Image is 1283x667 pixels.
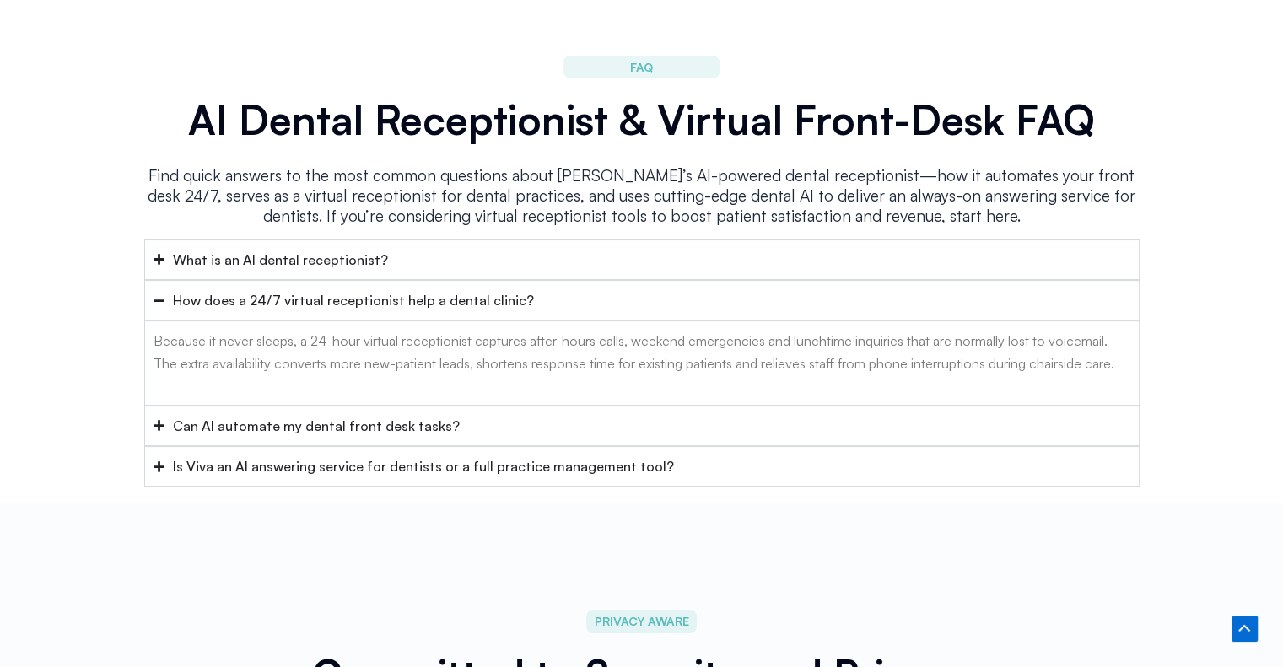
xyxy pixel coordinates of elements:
p: Because it never sleeps, a 24-hour virtual receptionist captures after-hours calls, weekend emerg... [154,330,1130,374]
h2: AI Dental Receptionist & Virtual Front-Desk FAQ [144,95,1140,144]
span: FAQ [630,57,653,77]
summary: Can AI automate my dental front desk tasks? [144,406,1140,446]
div: Accordion. Open links with Enter or Space, close with Escape, and navigate with Arrow Keys [144,239,1140,487]
p: Find quick answers to the most common questions about [PERSON_NAME]’s AI-powered dental reception... [144,165,1140,226]
div: What is an AI dental receptionist? [173,249,388,271]
span: PRIVACY AWARE [595,611,689,631]
div: How does a 24/7 virtual receptionist help a dental clinic? [173,289,534,311]
summary: How does a 24/7 virtual receptionist help a dental clinic? [144,280,1140,320]
summary: What is an AI dental receptionist? [144,239,1140,280]
summary: Is Viva an AI answering service for dentists or a full practice management tool? [144,446,1140,487]
div: Is Viva an AI answering service for dentists or a full practice management tool? [173,455,674,477]
div: Can AI automate my dental front desk tasks? [173,415,460,437]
